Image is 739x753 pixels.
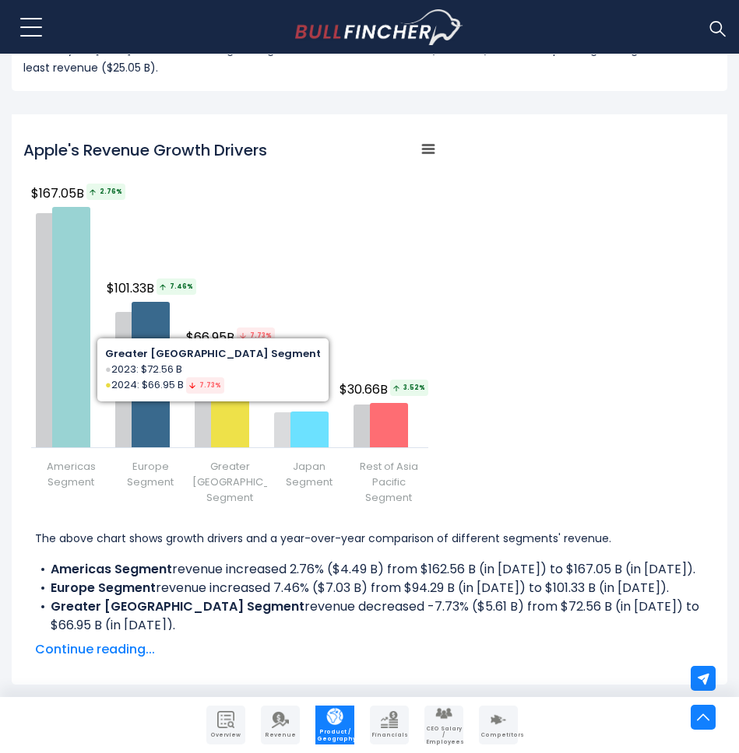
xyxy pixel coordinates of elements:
[113,459,188,490] span: Europe Segment
[23,141,267,159] h2: Apple's Revenue Growth Drivers
[295,9,463,45] img: Bullfincher logo
[480,732,516,738] span: Competitors
[261,706,300,744] a: Company Revenue
[31,184,128,203] span: $167.05B
[35,529,704,548] p: The above chart shows growth drivers and a year-over-year comparison of different segments' revenue.
[192,459,267,506] span: Greater [GEOGRAPHIC_DATA] Segment
[35,640,704,659] span: Continue reading...
[208,732,244,738] span: Overview
[295,9,463,45] a: Go to homepage
[390,380,428,396] span: 3.52%
[426,726,462,745] span: CEO Salary / Employees
[371,732,407,738] span: Financials
[262,732,298,738] span: Revenue
[33,459,108,490] span: Americas Segment
[157,278,196,295] span: 7.46%
[370,706,409,744] a: Company Financials
[51,597,304,615] b: Greater [GEOGRAPHIC_DATA] Segment
[51,560,172,578] b: Americas Segment
[272,459,347,490] span: Japan Segment
[23,40,716,77] p: In fiscal year [DATE], the Americas Segment generated the most revenue ($167.05 B), and the Japan...
[237,327,275,344] span: 7.73%
[23,128,436,517] svg: Apple's Revenue Growth Drivers
[424,706,463,744] a: Company Employees
[35,560,704,579] li: revenue increased 2.76% ($4.49 B) from $162.56 B (in [DATE]) to $167.05 B (in [DATE]).
[35,579,704,597] li: revenue increased 7.46% ($7.03 B) from $94.29 B (in [DATE]) to $101.33 B (in [DATE]).
[107,278,199,298] span: $101.33B
[86,184,125,200] span: 2.76%
[317,729,353,742] span: Product / Geography
[340,380,431,399] span: $30.66B
[35,597,704,635] li: revenue decreased -7.73% ($5.61 B) from $72.56 B (in [DATE]) to $66.95 B (in [DATE]).
[351,459,426,506] span: Rest of Asia Pacific Segment
[206,706,245,744] a: Company Overview
[315,706,354,744] a: Company Product/Geography
[186,327,277,347] span: $66.95B
[51,579,156,597] b: Europe Segment
[479,706,518,744] a: Company Competitors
